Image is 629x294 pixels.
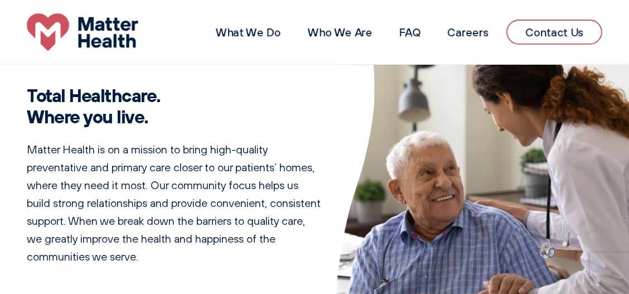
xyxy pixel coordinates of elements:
a: Careers [447,25,488,39]
p: Matter Health is on a mission to bring high-quality preventative and primary care closer to our p... [27,141,321,266]
a: FAQ [399,25,420,39]
h1: Total Healthcare. Where you live. [27,85,321,128]
a: Who We Are [308,25,372,39]
a: Contact Us [506,20,602,45]
a: What We Do [216,25,281,39]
